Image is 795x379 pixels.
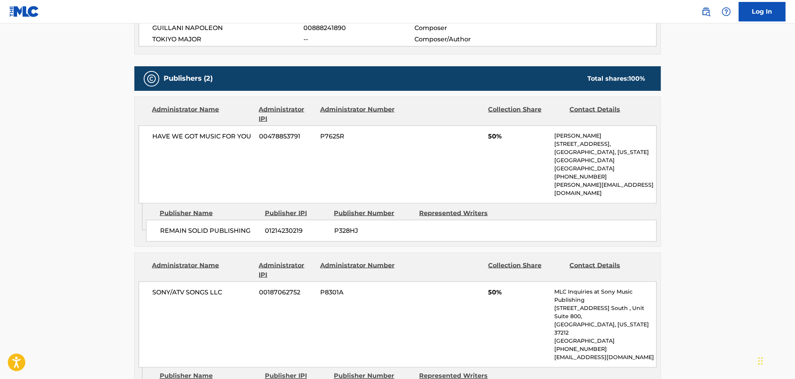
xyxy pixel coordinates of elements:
[554,173,656,181] p: [PHONE_NUMBER]
[629,75,645,82] span: 100 %
[147,74,156,83] img: Publishers
[320,288,396,297] span: P8301A
[414,23,515,33] span: Composer
[303,23,414,33] span: 00888241890
[152,105,253,124] div: Administrator Name
[554,132,656,140] p: [PERSON_NAME]
[259,261,314,280] div: Administrator IPI
[160,226,259,236] span: REMAIN SOLID PUBLISHING
[758,349,763,373] div: Drag
[488,288,548,297] span: 50%
[698,4,714,19] a: Public Search
[320,105,396,124] div: Administrator Number
[303,35,414,44] span: --
[259,132,314,141] span: 00478853791
[334,209,414,218] div: Publisher Number
[164,74,213,83] h5: Publishers (2)
[265,209,328,218] div: Publisher IPI
[554,353,656,361] p: [EMAIL_ADDRESS][DOMAIN_NAME]
[570,261,645,280] div: Contact Details
[554,148,656,165] p: [GEOGRAPHIC_DATA], [US_STATE][GEOGRAPHIC_DATA]
[153,132,254,141] span: HAVE WE GOT MUSIC FOR YOU
[9,6,39,17] img: MLC Logo
[554,321,656,337] p: [GEOGRAPHIC_DATA], [US_STATE] 37212
[153,288,254,297] span: SONY/ATV SONGS LLC
[554,165,656,173] p: [GEOGRAPHIC_DATA]
[554,345,656,353] p: [PHONE_NUMBER]
[334,226,414,236] span: P328HJ
[488,105,564,124] div: Collection Share
[153,23,304,33] span: GUILLANI NAPOLEON
[152,261,253,280] div: Administrator Name
[259,288,314,297] span: 00187062752
[259,105,314,124] div: Administrator IPI
[160,209,259,218] div: Publisher Name
[488,132,548,141] span: 50%
[570,105,645,124] div: Contact Details
[554,304,656,321] p: [STREET_ADDRESS] South , Unit Suite 800,
[153,35,304,44] span: TOKIYO MAJOR
[719,4,734,19] div: Help
[488,261,564,280] div: Collection Share
[420,209,499,218] div: Represented Writers
[265,226,328,236] span: 01214230219
[722,7,731,16] img: help
[554,337,656,345] p: [GEOGRAPHIC_DATA]
[588,74,645,83] div: Total shares:
[320,261,396,280] div: Administrator Number
[554,288,656,304] p: MLC Inquiries at Sony Music Publishing
[702,7,711,16] img: search
[756,342,795,379] iframe: Chat Widget
[739,2,786,21] a: Log In
[554,140,656,148] p: [STREET_ADDRESS],
[554,181,656,197] p: [PERSON_NAME][EMAIL_ADDRESS][DOMAIN_NAME]
[414,35,515,44] span: Composer/Author
[320,132,396,141] span: P7625R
